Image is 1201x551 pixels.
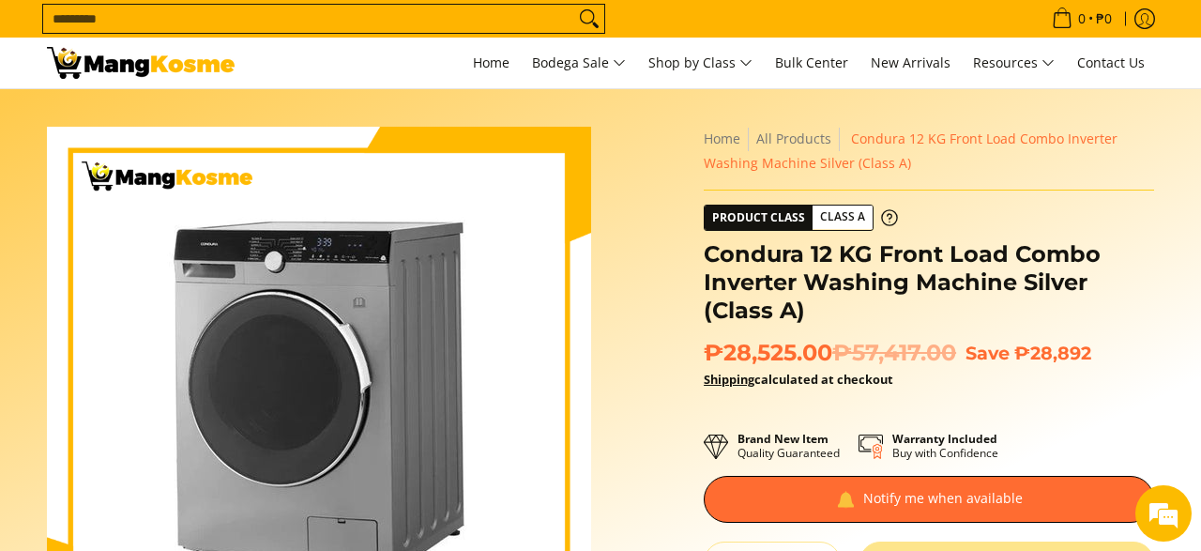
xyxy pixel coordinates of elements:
h1: Condura 12 KG Front Load Combo Inverter Washing Machine Silver (Class A) [704,240,1154,325]
span: New Arrivals [871,54,950,71]
a: Shipping [704,371,754,388]
img: Condura Front Load Inverter Washing Machine (Class A) l Mang Kosme [47,47,235,79]
span: Condura 12 KG Front Load Combo Inverter Washing Machine Silver (Class A) [704,130,1117,172]
a: Bodega Sale [523,38,635,88]
a: Resources [964,38,1064,88]
strong: Warranty Included [892,431,997,447]
span: Class A [813,206,873,229]
button: Search [574,5,604,33]
span: Contact Us [1077,54,1145,71]
p: Buy with Confidence [892,432,998,460]
span: Resources [973,52,1055,75]
span: Bulk Center [775,54,848,71]
a: All Products [756,130,831,147]
a: Bulk Center [766,38,858,88]
span: ₱28,525.00 [704,339,956,367]
nav: Breadcrumbs [704,127,1154,176]
span: ₱28,892 [1014,342,1091,364]
p: Quality Guaranteed [737,432,840,460]
a: New Arrivals [861,38,960,88]
nav: Main Menu [253,38,1154,88]
a: Home [464,38,519,88]
a: Contact Us [1068,38,1154,88]
a: Shop by Class [639,38,762,88]
span: Bodega Sale [532,52,626,75]
span: Save [965,342,1010,364]
span: Product Class [705,206,813,230]
textarea: Type your message and hit 'Enter' [9,359,357,424]
span: 0 [1075,12,1088,25]
div: Chat with us now [98,105,315,130]
a: Product Class Class A [704,205,898,231]
span: Home [473,54,509,71]
span: • [1046,8,1117,29]
span: We're online! [109,160,259,349]
a: Home [704,130,740,147]
div: Minimize live chat window [308,9,353,54]
span: Shop by Class [648,52,753,75]
span: ₱0 [1093,12,1115,25]
strong: Brand New Item [737,431,829,447]
strong: calculated at checkout [704,371,893,388]
del: ₱57,417.00 [832,339,956,367]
